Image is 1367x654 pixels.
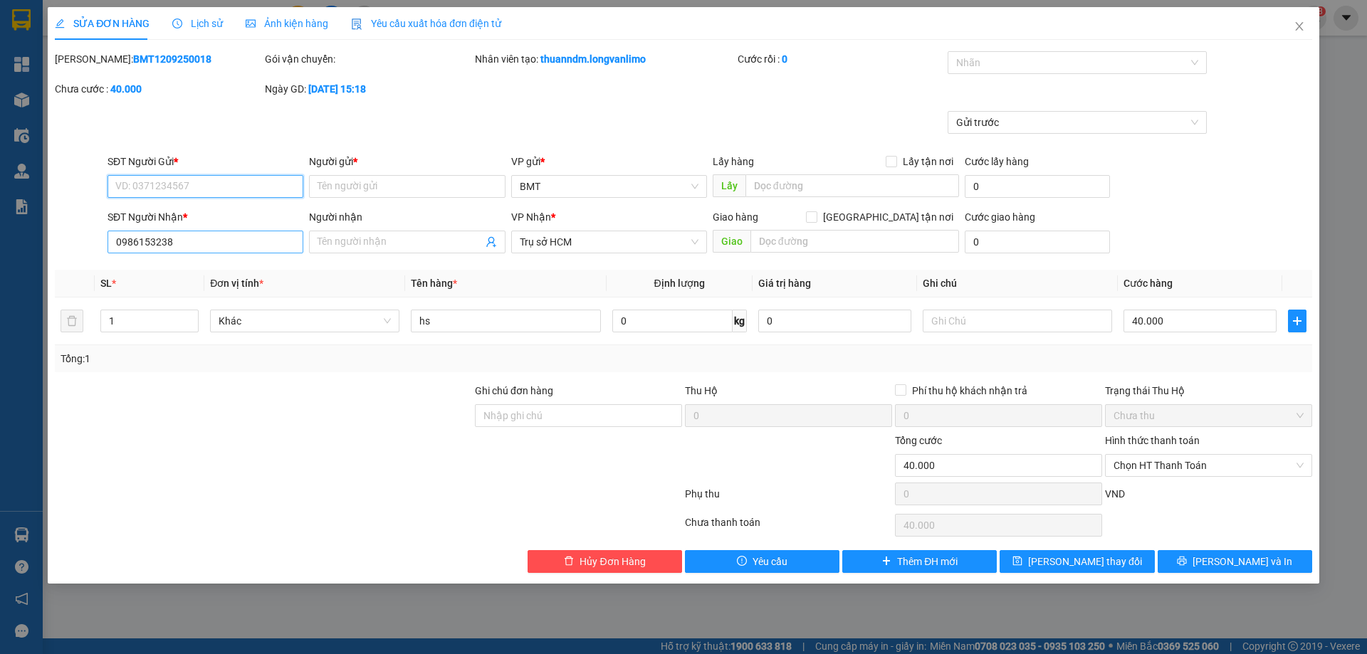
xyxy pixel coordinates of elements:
[685,550,839,573] button: exclamation-circleYêu cầu
[1012,556,1022,567] span: save
[246,18,328,29] span: Ảnh kiện hàng
[1000,550,1154,573] button: save[PERSON_NAME] thay đổi
[540,53,646,65] b: thuanndm.longvanlimo
[1288,310,1306,332] button: plus
[351,18,501,29] span: Yêu cầu xuất hóa đơn điện tử
[133,53,211,65] b: BMT1209250018
[1279,7,1319,47] button: Close
[1105,383,1312,399] div: Trạng thái Thu Hộ
[108,154,303,169] div: SĐT Người Gửi
[713,174,745,197] span: Lấy
[108,209,303,225] div: SĐT Người Nhận
[733,310,747,332] span: kg
[1028,554,1142,569] span: [PERSON_NAME] thay đổi
[923,310,1112,332] input: Ghi Chú
[738,51,945,67] div: Cước rồi :
[55,81,262,97] div: Chưa cước :
[55,19,65,28] span: edit
[55,18,150,29] span: SỬA ĐƠN HÀNG
[210,278,263,289] span: Đơn vị tính
[55,51,262,67] div: [PERSON_NAME]:
[61,310,83,332] button: delete
[965,211,1035,223] label: Cước giao hàng
[654,278,705,289] span: Định lượng
[528,550,682,573] button: deleteHủy Đơn Hàng
[172,18,223,29] span: Lịch sử
[309,209,505,225] div: Người nhận
[564,556,574,567] span: delete
[1105,488,1125,500] span: VND
[685,385,718,396] span: Thu Hộ
[580,554,645,569] span: Hủy Đơn Hàng
[906,383,1033,399] span: Phí thu hộ khách nhận trả
[309,154,505,169] div: Người gửi
[411,310,600,332] input: VD: Bàn, Ghế
[308,83,366,95] b: [DATE] 15:18
[351,19,362,30] img: icon
[172,19,182,28] span: clock-circle
[965,156,1029,167] label: Cước lấy hàng
[881,556,891,567] span: plus
[486,236,497,248] span: user-add
[782,53,787,65] b: 0
[737,556,747,567] span: exclamation-circle
[897,154,959,169] span: Lấy tận nơi
[750,230,959,253] input: Dọc đường
[683,486,894,511] div: Phụ thu
[897,554,958,569] span: Thêm ĐH mới
[511,211,551,223] span: VP Nhận
[265,51,472,67] div: Gói vận chuyển:
[1294,21,1305,32] span: close
[1158,550,1312,573] button: printer[PERSON_NAME] và In
[956,112,1199,133] span: Gửi trước
[753,554,787,569] span: Yêu cầu
[475,385,553,396] label: Ghi chú đơn hàng
[713,211,758,223] span: Giao hàng
[1114,455,1304,476] span: Chọn HT Thanh Toán
[411,278,457,289] span: Tên hàng
[683,515,894,539] div: Chưa thanh toán
[817,209,959,225] span: [GEOGRAPHIC_DATA] tận nơi
[1193,554,1292,569] span: [PERSON_NAME] và In
[1177,556,1187,567] span: printer
[1114,405,1304,426] span: Chưa thu
[745,174,959,197] input: Dọc đường
[219,310,391,332] span: Khác
[61,351,528,366] div: Tổng: 1
[895,435,942,446] span: Tổng cước
[713,156,754,167] span: Lấy hàng
[1289,315,1306,327] span: plus
[475,51,735,67] div: Nhân viên tạo:
[110,83,142,95] b: 40.000
[246,19,256,28] span: picture
[520,231,698,253] span: Trụ sở HCM
[1105,435,1200,446] label: Hình thức thanh toán
[1124,278,1173,289] span: Cước hàng
[713,230,750,253] span: Giao
[842,550,997,573] button: plusThêm ĐH mới
[265,81,472,97] div: Ngày GD:
[965,175,1110,198] input: Cước lấy hàng
[475,404,682,427] input: Ghi chú đơn hàng
[965,231,1110,253] input: Cước giao hàng
[100,278,112,289] span: SL
[520,176,698,197] span: BMT
[511,154,707,169] div: VP gửi
[758,278,811,289] span: Giá trị hàng
[917,270,1118,297] th: Ghi chú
